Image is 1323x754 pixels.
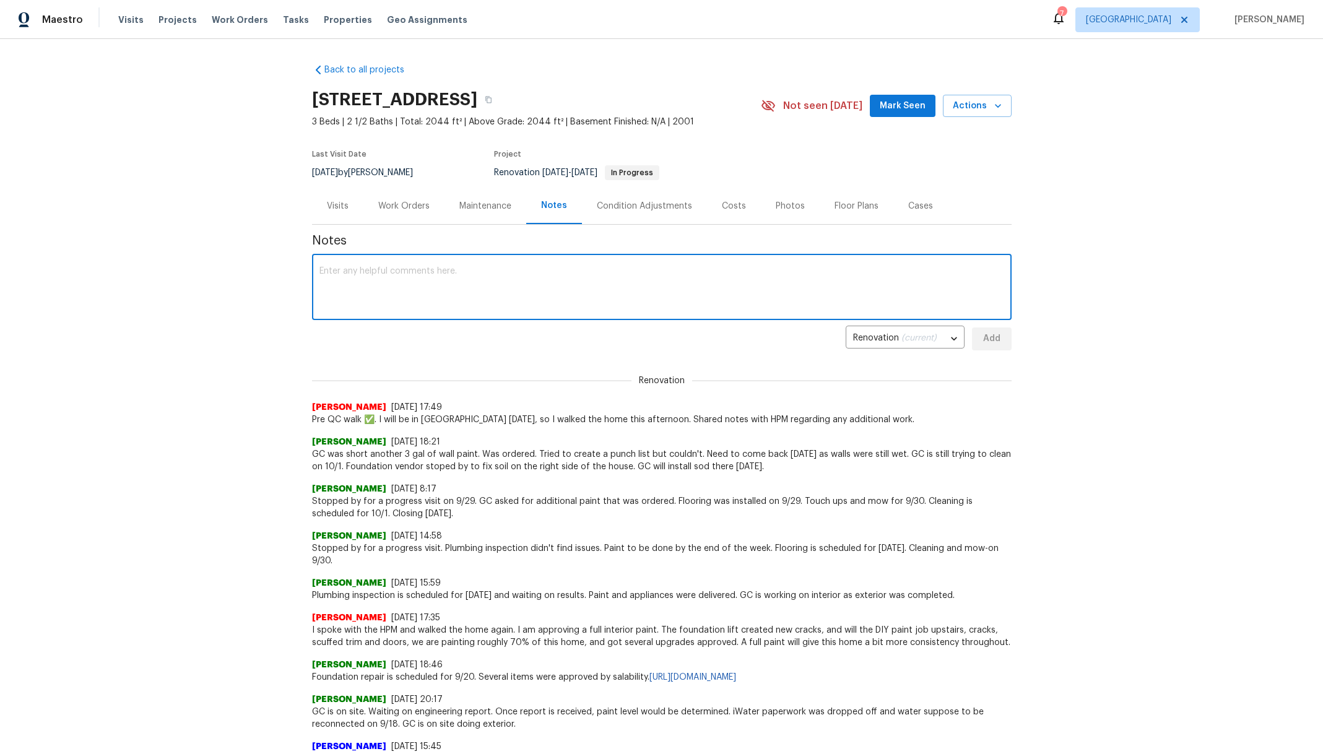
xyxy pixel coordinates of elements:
[312,706,1012,730] span: GC is on site. Waiting on engineering report. Once report is received, paint level would be deter...
[391,485,436,493] span: [DATE] 8:17
[391,695,443,704] span: [DATE] 20:17
[212,14,268,26] span: Work Orders
[846,324,965,354] div: Renovation (current)
[1230,14,1304,26] span: [PERSON_NAME]
[870,95,935,118] button: Mark Seen
[312,740,386,753] span: [PERSON_NAME]
[118,14,144,26] span: Visits
[459,200,511,212] div: Maintenance
[943,95,1012,118] button: Actions
[312,612,386,624] span: [PERSON_NAME]
[312,168,338,177] span: [DATE]
[541,199,567,212] div: Notes
[378,200,430,212] div: Work Orders
[312,542,1012,567] span: Stopped by for a progress visit. Plumbing inspection didn't find issues. Paint to be done by the ...
[312,624,1012,649] span: I spoke with the HPM and walked the home again. I am approving a full interior paint. The foundat...
[324,14,372,26] span: Properties
[391,613,440,622] span: [DATE] 17:35
[312,116,761,128] span: 3 Beds | 2 1/2 Baths | Total: 2044 ft² | Above Grade: 2044 ft² | Basement Finished: N/A | 2001
[391,742,441,751] span: [DATE] 15:45
[649,673,736,682] a: [URL][DOMAIN_NAME]
[158,14,197,26] span: Projects
[312,448,1012,473] span: GC was short another 3 gal of wall paint. Was ordered. Tried to create a punch list but couldn't....
[494,150,521,158] span: Project
[571,168,597,177] span: [DATE]
[391,661,443,669] span: [DATE] 18:46
[542,168,597,177] span: -
[391,403,442,412] span: [DATE] 17:49
[391,579,441,587] span: [DATE] 15:59
[312,235,1012,247] span: Notes
[312,659,386,671] span: [PERSON_NAME]
[312,483,386,495] span: [PERSON_NAME]
[880,98,926,114] span: Mark Seen
[953,98,1002,114] span: Actions
[908,200,933,212] div: Cases
[312,401,386,414] span: [PERSON_NAME]
[312,577,386,589] span: [PERSON_NAME]
[312,589,1012,602] span: Plumbing inspection is scheduled for [DATE] and waiting on results. Paint and appliances were del...
[327,200,349,212] div: Visits
[597,200,692,212] div: Condition Adjustments
[722,200,746,212] div: Costs
[312,436,386,448] span: [PERSON_NAME]
[312,693,386,706] span: [PERSON_NAME]
[783,100,862,112] span: Not seen [DATE]
[312,150,367,158] span: Last Visit Date
[312,93,477,106] h2: [STREET_ADDRESS]
[42,14,83,26] span: Maestro
[776,200,805,212] div: Photos
[631,375,692,387] span: Renovation
[1057,7,1066,20] div: 7
[312,671,1012,683] span: Foundation repair is scheduled for 9/20. Several items were approved by salability.
[312,414,1012,426] span: Pre QC walk ✅. I will be in [GEOGRAPHIC_DATA] [DATE], so I walked the home this afternoon. Shared...
[901,334,937,342] span: (current)
[606,169,658,176] span: In Progress
[391,532,442,540] span: [DATE] 14:58
[312,64,431,76] a: Back to all projects
[387,14,467,26] span: Geo Assignments
[391,438,440,446] span: [DATE] 18:21
[494,168,659,177] span: Renovation
[312,165,428,180] div: by [PERSON_NAME]
[835,200,878,212] div: Floor Plans
[283,15,309,24] span: Tasks
[312,530,386,542] span: [PERSON_NAME]
[1086,14,1171,26] span: [GEOGRAPHIC_DATA]
[542,168,568,177] span: [DATE]
[312,495,1012,520] span: Stopped by for a progress visit on 9/29. GC asked for additional paint that was ordered. Flooring...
